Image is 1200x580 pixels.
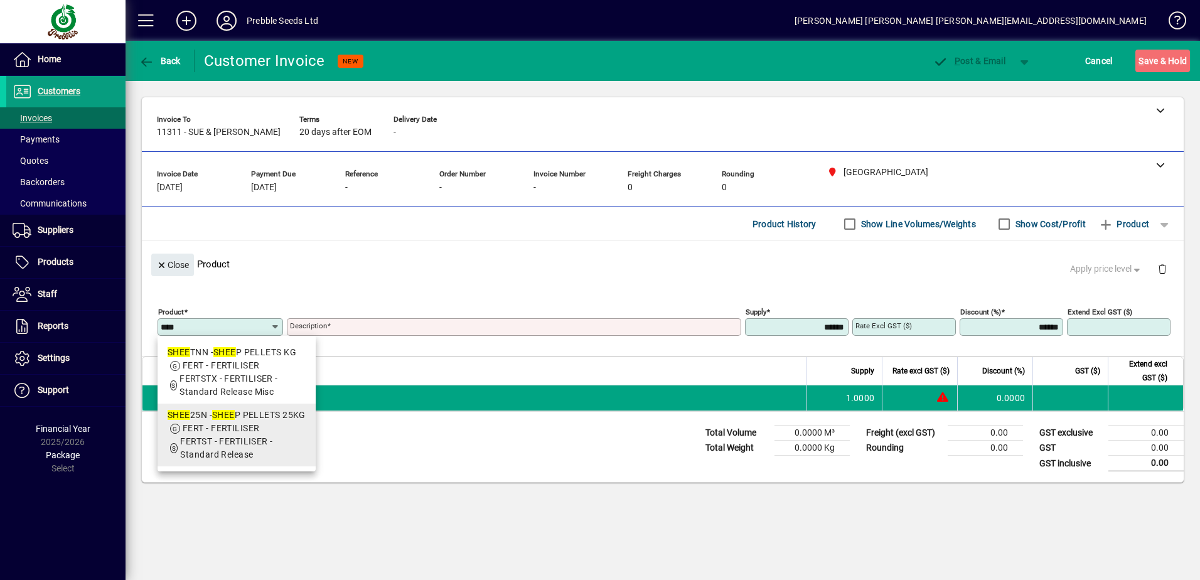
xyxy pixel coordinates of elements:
td: 0.0000 Kg [774,441,850,456]
span: - [533,183,536,193]
span: Backorders [13,177,65,187]
span: Supply [851,364,874,378]
a: Invoices [6,107,126,129]
td: 0.00 [948,441,1023,456]
app-page-header-button: Back [126,50,195,72]
span: Settings [38,353,70,363]
span: [DATE] [157,183,183,193]
em: SHEE [168,410,190,420]
app-page-header-button: Close [148,259,197,270]
span: 1.0000 [846,392,875,404]
span: FERTST - FERTILISER - Standard Release [180,436,272,459]
button: Apply price level [1065,258,1148,281]
a: Quotes [6,150,126,171]
td: Rounding [860,441,948,456]
span: Product History [753,214,817,234]
button: Close [151,254,194,276]
button: Add [166,9,206,32]
span: ave & Hold [1138,51,1187,71]
button: Back [136,50,184,72]
app-page-header-button: Delete [1147,263,1177,274]
td: Freight (excl GST) [860,426,948,441]
span: Apply price level [1070,262,1143,276]
a: Suppliers [6,215,126,246]
span: Communications [13,198,87,208]
span: Close [156,255,189,276]
em: SHEE [212,410,235,420]
span: FERT - FERTILISER [183,423,259,433]
span: - [439,183,442,193]
em: SHEE [168,347,190,357]
span: Rate excl GST ($) [892,364,950,378]
span: 11311 - SUE & [PERSON_NAME] [157,127,281,137]
td: Total Volume [699,426,774,441]
span: 20 days after EOM [299,127,372,137]
td: GST inclusive [1033,456,1108,471]
span: Extend excl GST ($) [1116,357,1167,385]
td: 0.00 [1108,456,1184,471]
span: Cancel [1085,51,1113,71]
a: Payments [6,129,126,150]
td: 0.0000 [957,385,1032,411]
td: GST exclusive [1033,426,1108,441]
a: Settings [6,343,126,374]
mat-label: Extend excl GST ($) [1068,308,1132,316]
div: 25N - P PELLETS 25KG [168,409,306,422]
span: Home [38,54,61,64]
span: Invoices [13,113,52,123]
span: Payments [13,134,60,144]
span: P [955,56,960,66]
mat-option: SHEETNN - SHEEP PELLETS KG [158,341,316,404]
td: 0.00 [948,426,1023,441]
span: - [345,183,348,193]
span: Support [38,385,69,395]
span: Customers [38,86,80,96]
span: NEW [343,57,358,65]
span: ost & Email [933,56,1005,66]
mat-label: Rate excl GST ($) [855,321,912,330]
span: Staff [38,289,57,299]
a: Products [6,247,126,278]
div: Customer Invoice [204,51,325,71]
td: Total Weight [699,441,774,456]
span: FERTSTX - FERTILISER - Standard Release Misc [179,373,278,397]
span: Suppliers [38,225,73,235]
a: Home [6,44,126,75]
mat-label: Supply [746,308,766,316]
label: Show Line Volumes/Weights [859,218,976,230]
a: Support [6,375,126,406]
mat-label: Product [158,308,184,316]
td: 0.00 [1108,426,1184,441]
a: Backorders [6,171,126,193]
span: - [394,127,396,137]
label: Show Cost/Profit [1013,218,1086,230]
span: Products [38,257,73,267]
td: GST [1033,441,1108,456]
button: Save & Hold [1135,50,1190,72]
span: [DATE] [251,183,277,193]
td: 0.00 [1108,441,1184,456]
a: Staff [6,279,126,310]
div: Prebble Seeds Ltd [247,11,318,31]
span: Discount (%) [982,364,1025,378]
span: Quotes [13,156,48,166]
div: Product [142,241,1184,287]
a: Communications [6,193,126,214]
a: Reports [6,311,126,342]
span: 0 [722,183,727,193]
span: Back [139,56,181,66]
button: Profile [206,9,247,32]
mat-option: SHEE25N - SHEEP PELLETS 25KG [158,404,316,466]
span: Package [46,450,80,460]
button: Delete [1147,254,1177,284]
mat-label: Discount (%) [960,308,1001,316]
span: S [1138,56,1144,66]
mat-label: Description [290,321,327,330]
a: Knowledge Base [1159,3,1184,43]
span: Financial Year [36,424,90,434]
span: Reports [38,321,68,331]
button: Cancel [1082,50,1116,72]
div: [PERSON_NAME] [PERSON_NAME] [PERSON_NAME][EMAIL_ADDRESS][DOMAIN_NAME] [795,11,1147,31]
button: Post & Email [926,50,1012,72]
span: GST ($) [1075,364,1100,378]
